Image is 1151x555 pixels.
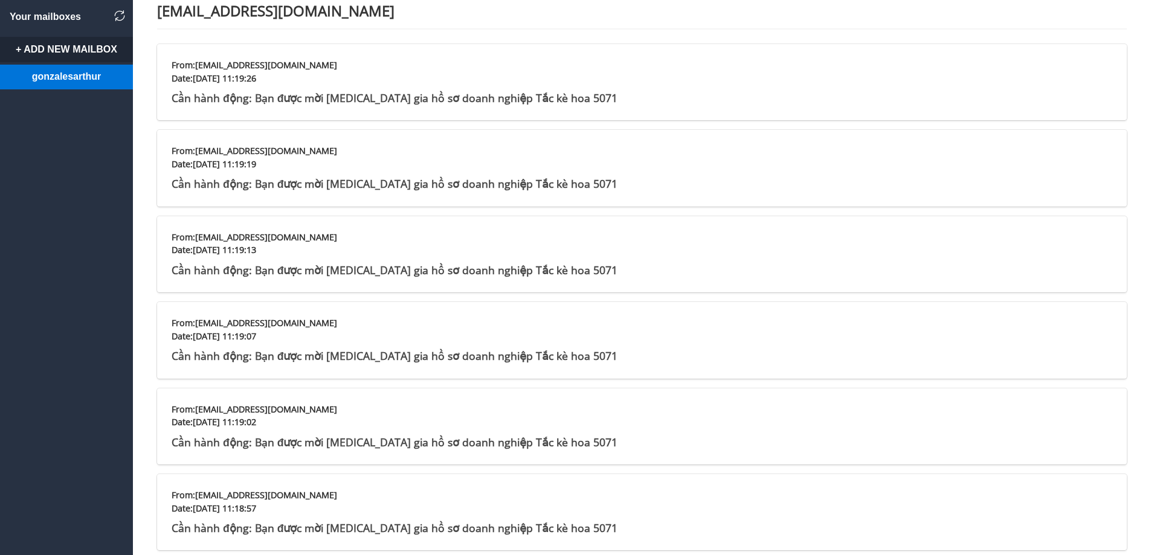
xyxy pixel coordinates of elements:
div: Cần hành động: Bạn được mời [MEDICAL_DATA] gia hồ sơ doanh nghiệp Tắc kè hoa 5071 [172,262,1112,278]
div: Cần hành động: Bạn được mời [MEDICAL_DATA] gia hồ sơ doanh nghiệp Tắc kè hoa 5071 [172,520,1112,536]
div: Cần hành động: Bạn được mời [MEDICAL_DATA] gia hồ sơ doanh nghiệp Tắc kè hoa 5071 [172,434,1112,450]
div: Date: [DATE] 11:18:57 [172,502,1112,515]
div: From: [EMAIL_ADDRESS][DOMAIN_NAME] [172,59,1112,72]
div: Cần hành động: Bạn được mời [MEDICAL_DATA] gia hồ sơ doanh nghiệp Tắc kè hoa 5071 [172,176,1112,191]
div: From: [EMAIL_ADDRESS][DOMAIN_NAME] [172,403,1112,416]
div: Date: [DATE] 11:19:02 [172,415,1112,429]
p: [EMAIL_ADDRESS][DOMAIN_NAME] [157,2,1127,19]
div: Date: [DATE] 11:19:19 [172,158,1112,171]
div: From: [EMAIL_ADDRESS][DOMAIN_NAME] [172,144,1112,158]
div: Cần hành động: Bạn được mời [MEDICAL_DATA] gia hồ sơ doanh nghiệp Tắc kè hoa 5071 [172,90,1112,106]
div: Cần hành động: Bạn được mời [MEDICAL_DATA] gia hồ sơ doanh nghiệp Tắc kè hoa 5071 [172,348,1112,364]
div: From: [EMAIL_ADDRESS][DOMAIN_NAME] [172,316,1112,330]
div: Date: [DATE] 11:19:07 [172,330,1112,343]
div: From: [EMAIL_ADDRESS][DOMAIN_NAME] [172,231,1112,244]
div: Date: [DATE] 11:19:13 [172,243,1112,257]
div: Date: [DATE] 11:19:26 [172,72,1112,85]
div: From: [EMAIL_ADDRESS][DOMAIN_NAME] [172,489,1112,502]
img: refresh-b3e78f3b4c722ac05ef258c8eb4e116d.svg [114,10,124,21]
